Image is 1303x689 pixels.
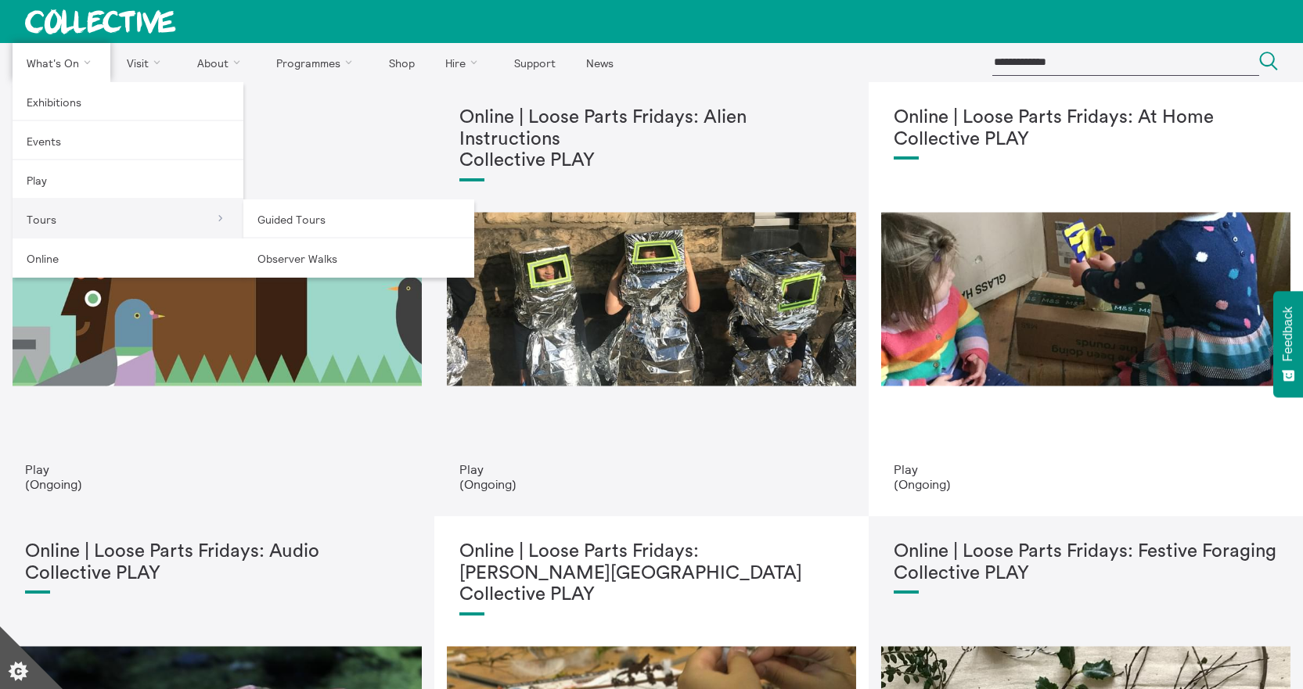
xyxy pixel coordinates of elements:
[869,82,1303,516] a: IMG 1722 Online | Loose Parts Fridays: At HomeCollective PLAY Play (Ongoing)
[13,82,243,121] a: Exhibitions
[572,43,627,82] a: News
[894,107,1278,150] h1: Online | Loose Parts Fridays: At Home Collective PLAY
[459,477,844,491] p: (Ongoing)
[13,43,110,82] a: What's On
[25,541,409,584] h1: Online | Loose Parts Fridays: Audio Collective PLAY
[459,541,844,606] h1: Online | Loose Parts Fridays: [PERSON_NAME][GEOGRAPHIC_DATA] Collective PLAY
[25,462,409,476] p: Play
[13,160,243,199] a: Play
[243,199,474,239] a: Guided Tours
[25,477,409,491] p: (Ongoing)
[113,43,181,82] a: Visit
[894,541,1278,584] h1: Online | Loose Parts Fridays: Festive Foraging Collective PLAY
[263,43,373,82] a: Programmes
[459,462,844,476] p: Play
[500,43,569,82] a: Support
[434,82,869,516] a: Image5 Online | Loose Parts Fridays: Alien InstructionsCollective PLAY Play (Ongoing)
[459,107,844,172] h1: Online | Loose Parts Fridays: Alien Instructions Collective PLAY
[375,43,428,82] a: Shop
[183,43,260,82] a: About
[1273,291,1303,397] button: Feedback - Show survey
[894,462,1278,476] p: Play
[1281,307,1295,361] span: Feedback
[13,199,243,239] a: Tours
[894,477,1278,491] p: (Ongoing)
[13,239,243,278] a: Online
[13,121,243,160] a: Events
[432,43,498,82] a: Hire
[243,239,474,278] a: Observer Walks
